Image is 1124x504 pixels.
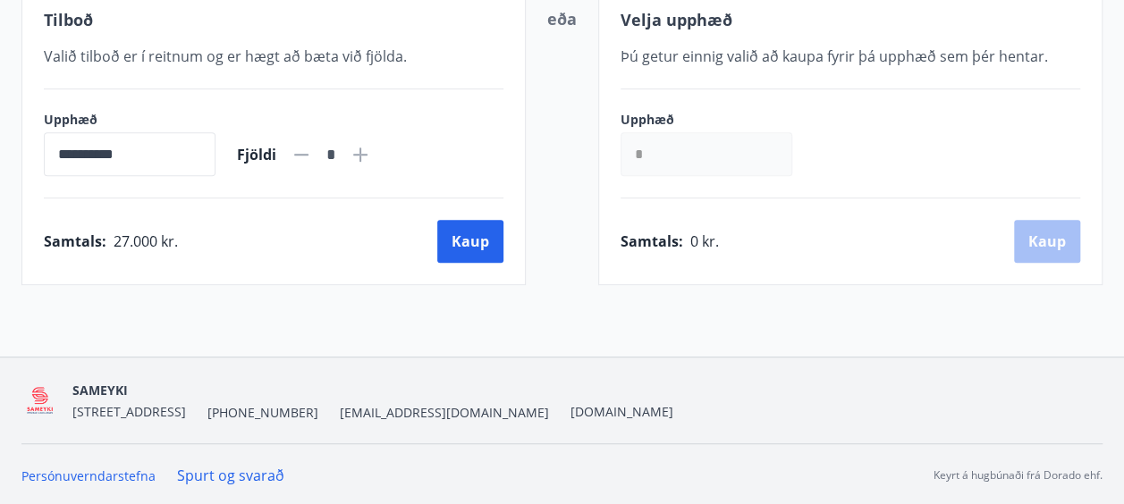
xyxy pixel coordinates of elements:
[237,145,276,164] span: Fjöldi
[44,9,93,30] span: Tilboð
[21,467,156,484] a: Persónuverndarstefna
[340,404,549,422] span: [EMAIL_ADDRESS][DOMAIN_NAME]
[621,231,683,251] span: Samtals :
[21,382,58,420] img: 5QO2FORUuMeaEQbdwbcTl28EtwdGrpJ2a0ZOehIg.png
[44,46,407,66] span: Valið tilboð er í reitnum og er hægt að bæta við fjölda.
[690,231,719,251] span: 0 kr.
[934,467,1103,483] p: Keyrt á hugbúnaði frá Dorado ehf.
[621,46,1048,66] span: Þú getur einnig valið að kaupa fyrir þá upphæð sem þér hentar.
[114,231,178,251] span: 27.000 kr.
[547,8,577,29] span: eða
[621,111,810,129] label: Upphæð
[570,403,673,420] a: [DOMAIN_NAME]
[437,220,503,263] button: Kaup
[207,404,318,422] span: [PHONE_NUMBER]
[621,9,732,30] span: Velja upphæð
[44,111,216,129] label: Upphæð
[44,231,106,251] span: Samtals :
[72,403,186,420] span: [STREET_ADDRESS]
[72,382,128,399] span: SAMEYKI
[177,466,284,485] a: Spurt og svarað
